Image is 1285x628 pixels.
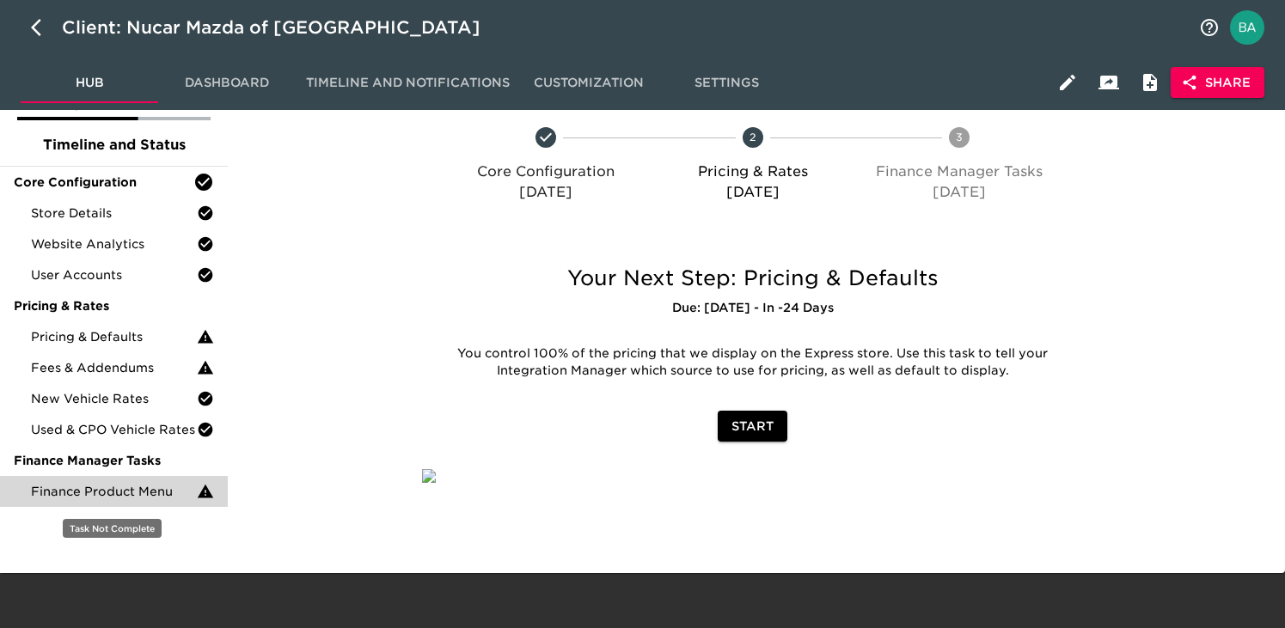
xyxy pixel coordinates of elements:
button: Client View [1088,62,1129,103]
span: Pricing & Rates [14,297,214,314]
p: Pricing & Rates [656,162,849,182]
span: Dashboard [168,72,285,94]
span: Share [1184,72,1251,94]
span: Hub [31,72,148,94]
button: notifications [1189,7,1230,48]
span: User Accounts [31,266,197,284]
button: Start [718,411,787,442]
span: Start [731,416,774,437]
button: Edit Hub [1047,62,1088,103]
span: Timeline and Notifications [306,72,510,94]
span: Core Configuration [14,174,193,191]
button: Internal Notes and Comments [1129,62,1171,103]
span: Website Analytics [31,235,197,253]
div: Client: Nucar Mazda of [GEOGRAPHIC_DATA] [62,14,505,41]
p: [DATE] [450,182,643,203]
p: Core Configuration [450,162,643,182]
p: You control 100% of the pricing that we display on the Express store. Use this task to tell your ... [435,345,1071,380]
span: Timeline and Status [14,135,214,155]
img: Profile [1230,10,1264,45]
p: Finance Manager Tasks [863,162,1056,182]
span: Customization [530,72,647,94]
text: 3 [956,131,963,143]
p: [DATE] [863,182,1056,203]
img: qkibX1zbU72zw90W6Gan%2FTemplates%2FRjS7uaFIXtg43HUzxvoG%2F3e51d9d6-1114-4229-a5bf-f5ca567b6beb.jpg [422,469,436,483]
span: New Vehicle Rates [31,390,197,407]
span: Settings [668,72,785,94]
text: 2 [750,131,756,143]
span: Finance Product Menu [31,483,197,500]
span: Used & CPO Vehicle Rates [31,421,197,438]
button: Share [1171,67,1264,99]
h6: Due: [DATE] - In -24 Days [422,299,1084,318]
h5: Your Next Step: Pricing & Defaults [422,265,1084,292]
span: Pricing & Defaults [31,328,197,345]
span: Fees & Addendums [31,359,197,376]
p: [DATE] [656,182,849,203]
span: Finance Manager Tasks [14,452,214,469]
span: Store Details [31,204,197,222]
